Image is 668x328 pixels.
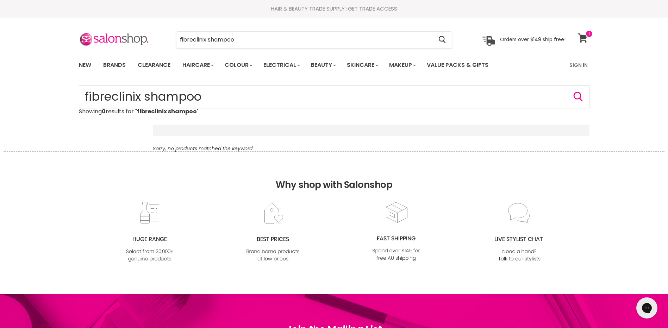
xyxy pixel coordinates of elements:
a: Beauty [306,58,340,72]
img: prices.jpg [244,202,301,263]
form: Product [79,85,589,108]
a: Makeup [384,58,420,72]
img: range2_8cf790d4-220e-469f-917d-a18fed3854b6.jpg [121,202,178,263]
a: Skincare [342,58,382,72]
a: Clearance [132,58,176,72]
a: Brands [98,58,131,72]
img: chat_c0a1c8f7-3133-4fc6-855f-7264552747f6.jpg [491,202,548,263]
button: Search [573,91,584,102]
em: Sorry, no products matched the keyword [153,145,252,152]
strong: 0 [102,107,106,115]
a: Haircare [177,58,218,72]
strong: fibreclinix shampoo [137,107,197,115]
ul: Main menu [74,55,530,75]
a: Value Packs & Gifts [422,58,494,72]
a: Colour [219,58,257,72]
button: Search [433,32,452,48]
div: HAIR & BEAUTY TRADE SUPPLY | [70,5,598,12]
p: Showing results for " " [79,108,589,115]
input: Search [176,32,433,48]
h2: Why shop with Salonshop [4,151,664,201]
img: fast.jpg [368,201,425,263]
a: Electrical [258,58,304,72]
a: New [74,58,96,72]
nav: Main [70,55,598,75]
input: Search [79,85,589,108]
p: Orders over $149 ship free! [500,36,566,43]
a: Sign In [565,58,592,72]
a: GET TRADE ACCESS [348,5,397,12]
iframe: Gorgias live chat messenger [633,295,661,321]
form: Product [176,31,452,48]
